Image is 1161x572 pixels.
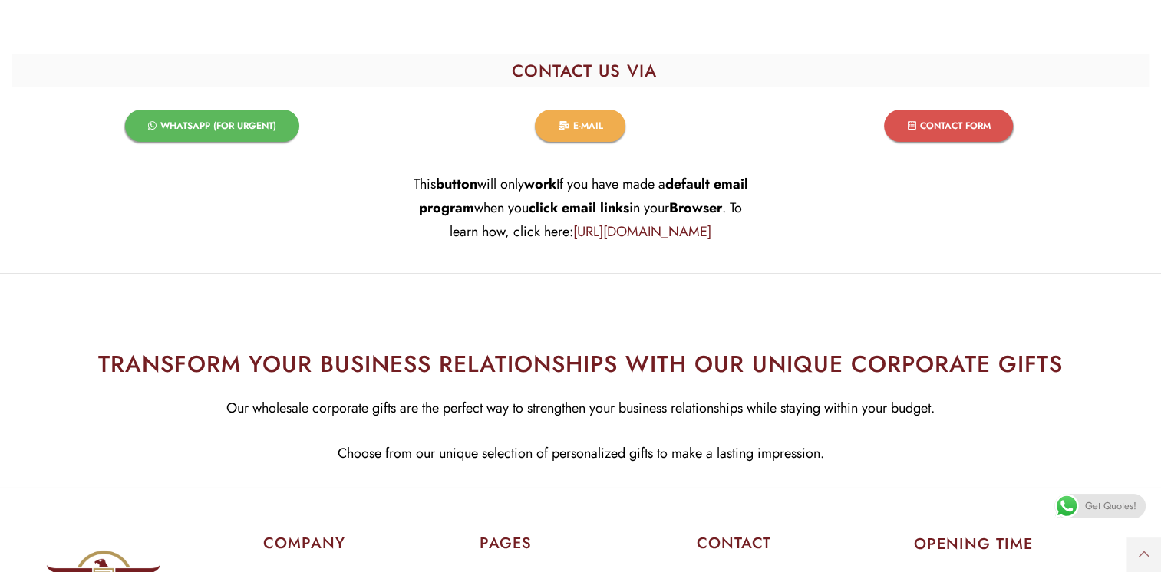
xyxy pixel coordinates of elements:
[480,533,681,554] h2: PAGES
[1085,494,1136,518] span: Get Quotes!
[160,121,276,130] span: WHATSAPP (FOR URGENT)​
[572,121,602,130] span: E-MAIL​
[529,198,629,218] strong: click email links
[913,537,1115,552] h2: OPENING TIME
[12,396,1149,420] p: Our wholesale corporate gifts are the perfect way to strengthen your business relationships while...
[19,62,1149,79] h2: CONTACT US VIA
[404,173,757,244] p: This will only If you have made a when you in your . To learn how, click here:
[125,110,299,142] a: WHATSAPP (FOR URGENT)​
[573,222,711,242] a: [URL][DOMAIN_NAME]
[697,533,899,554] h2: CONTACT
[523,174,556,194] strong: work
[435,174,477,194] strong: button
[884,110,1013,142] a: CONTACT FORM​
[535,110,625,142] a: E-MAIL​
[669,198,722,218] strong: Browser
[263,533,465,554] h2: COMPANY
[919,121,990,130] span: CONTACT FORM​
[12,442,1149,465] p: Choose from our unique selection of personalized gifts to make a lasting impression.
[419,174,748,218] strong: default email program
[12,347,1149,381] h2: TRANSFORM YOUR BUSINESS RELATIONSHIPS WITH OUR UNIQUE CORPORATE GIFTS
